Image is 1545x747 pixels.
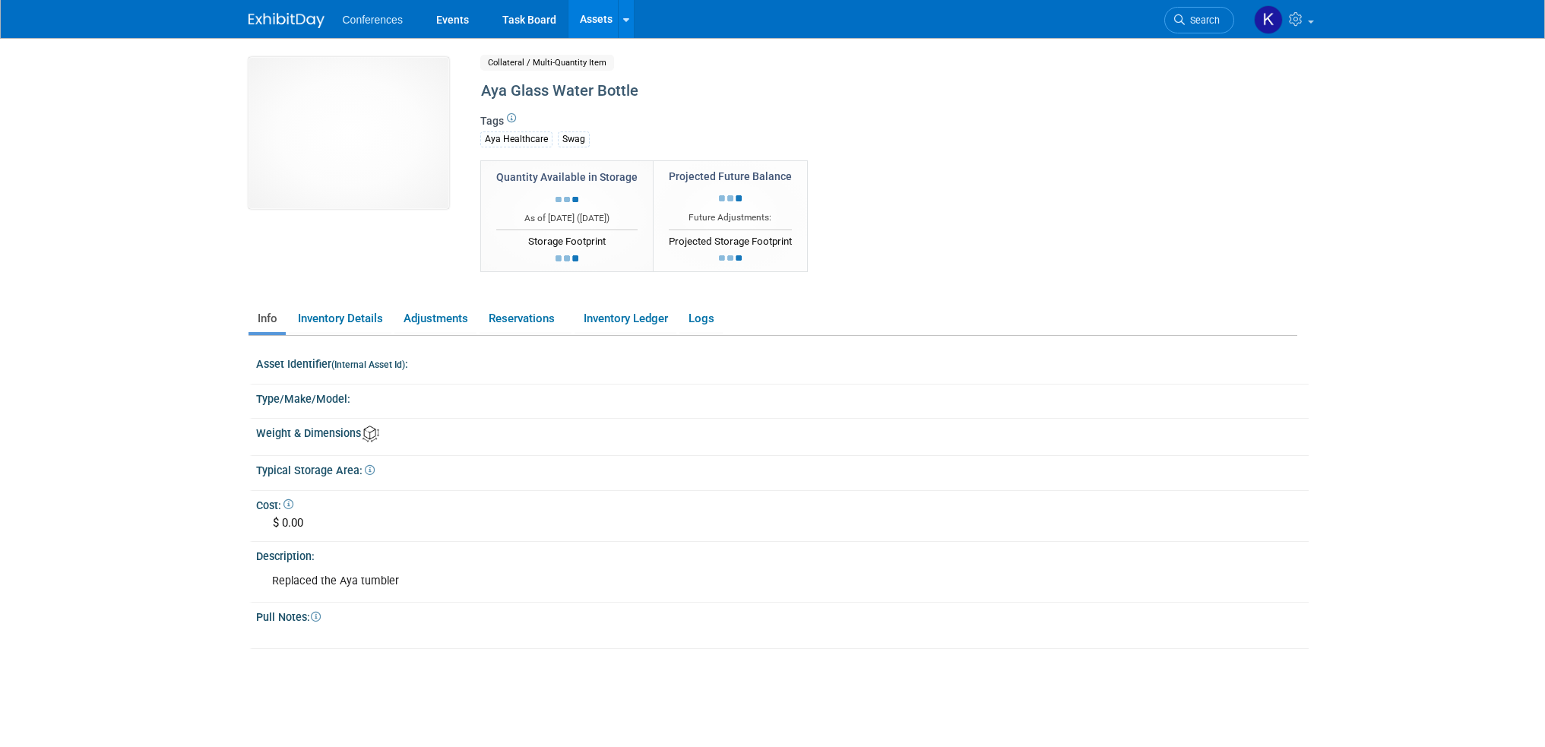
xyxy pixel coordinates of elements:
div: Swag [558,131,590,147]
img: Asset Weight and Dimensions [363,426,379,442]
div: Replaced the Aya tumbler [261,566,1109,597]
img: loading... [556,255,578,261]
div: Asset Identifier : [256,353,1309,372]
div: Cost: [256,494,1309,513]
a: Reservations [480,305,571,332]
a: Inventory Details [289,305,391,332]
div: Description: [256,545,1309,564]
div: Quantity Available in Storage [496,169,638,185]
div: Tags [480,113,1172,157]
div: Projected Future Balance [669,169,792,184]
small: (Internal Asset Id) [331,359,405,370]
span: Collateral / Multi-Quantity Item [480,55,614,71]
div: Pull Notes: [256,606,1309,625]
img: loading... [719,255,742,261]
span: Search [1185,14,1220,26]
div: Weight & Dimensions [256,422,1309,442]
div: Aya Healthcare [480,131,552,147]
img: Katie Widhelm [1254,5,1283,34]
a: Adjustments [394,305,476,332]
div: Type/Make/Model: [256,388,1309,407]
div: $ 0.00 [268,511,1297,535]
div: Projected Storage Footprint [669,229,792,249]
span: Conferences [343,14,403,26]
img: ExhibitDay [249,13,325,28]
span: [DATE] [580,213,606,223]
div: Aya Glass Water Bottle [476,78,1172,105]
img: loading... [719,195,742,201]
a: Inventory Ledger [575,305,676,332]
a: Logs [679,305,723,332]
div: As of [DATE] ( ) [496,212,638,225]
a: Search [1164,7,1234,33]
img: View Images [249,57,449,209]
div: Future Adjustments: [669,211,792,224]
a: Info [249,305,286,332]
div: Storage Footprint [496,229,638,249]
span: Typical Storage Area: [256,464,375,476]
img: loading... [556,197,578,203]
